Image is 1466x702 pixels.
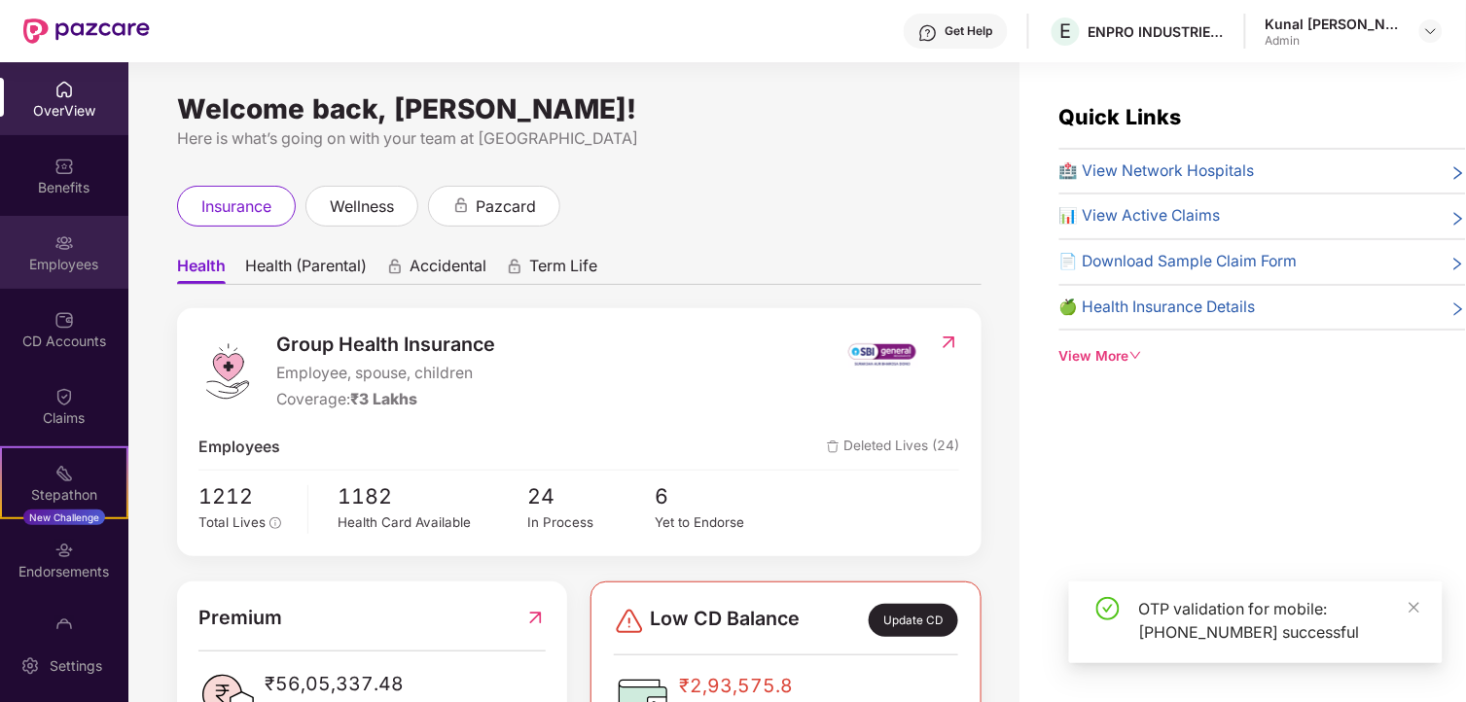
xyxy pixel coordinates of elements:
[177,126,982,151] div: Here is what’s going on with your team at [GEOGRAPHIC_DATA]
[525,603,546,633] img: RedirectIcon
[1266,15,1402,33] div: Kunal [PERSON_NAME]
[276,330,495,360] span: Group Health Insurance
[1089,22,1225,41] div: ENPRO INDUSTRIES PVT LTD
[1266,33,1402,49] div: Admin
[350,390,417,408] span: ₹3 Lakhs
[946,23,993,39] div: Get Help
[1059,104,1182,129] span: Quick Links
[410,256,486,284] span: Accidental
[506,258,523,275] div: animation
[1450,208,1466,228] span: right
[452,196,470,214] div: animation
[338,480,527,513] span: 1182
[1059,346,1466,368] div: View More
[20,656,40,676] img: svg+xml;base64,PHN2ZyBpZD0iU2V0dGluZy0yMHgyMCIgeG1sbnM9Imh0dHA6Ly93d3cudzMub3JnLzIwMDAvc3ZnIiB3aW...
[2,485,126,505] div: Stepathon
[918,23,938,43] img: svg+xml;base64,PHN2ZyBpZD0iSGVscC0zMngzMiIgeG1sbnM9Imh0dHA6Ly93d3cudzMub3JnLzIwMDAvc3ZnIiB3aWR0aD...
[23,18,150,44] img: New Pazcare Logo
[54,387,74,406] img: svg+xml;base64,PHN2ZyBpZD0iQ2xhaW0iIHhtbG5zPSJodHRwOi8vd3d3LnczLm9yZy8yMDAwL3N2ZyIgd2lkdGg9IjIwIi...
[1129,349,1143,363] span: down
[54,157,74,176] img: svg+xml;base64,PHN2ZyBpZD0iQmVuZWZpdHMiIHhtbG5zPSJodHRwOi8vd3d3LnczLm9yZy8yMDAwL3N2ZyIgd2lkdGg9Ij...
[655,480,781,513] span: 6
[201,194,271,219] span: insurance
[54,80,74,99] img: svg+xml;base64,PHN2ZyBpZD0iSG9tZSIgeG1sbnM9Imh0dHA6Ly93d3cudzMub3JnLzIwMDAvc3ZnIiB3aWR0aD0iMjAiIG...
[44,656,108,676] div: Settings
[1423,23,1439,39] img: svg+xml;base64,PHN2ZyBpZD0iRHJvcGRvd24tMzJ4MzIiIHhtbG5zPSJodHRwOi8vd3d3LnczLm9yZy8yMDAwL3N2ZyIgd2...
[1060,19,1072,43] span: E
[529,256,597,284] span: Term Life
[269,517,281,529] span: info-circle
[1450,299,1466,320] span: right
[54,541,74,560] img: svg+xml;base64,PHN2ZyBpZD0iRW5kb3JzZW1lbnRzIiB4bWxucz0iaHR0cDovL3d3dy53My5vcmcvMjAwMC9zdmciIHdpZH...
[1408,601,1421,614] span: close
[54,233,74,253] img: svg+xml;base64,PHN2ZyBpZD0iRW1wbG95ZWVzIiB4bWxucz0iaHR0cDovL3d3dy53My5vcmcvMjAwMC9zdmciIHdpZHRoPS...
[528,512,655,533] div: In Process
[680,671,813,701] span: ₹2,93,575.8
[846,330,919,378] img: insurerIcon
[177,256,226,284] span: Health
[198,436,280,460] span: Employees
[198,603,282,633] span: Premium
[198,480,294,513] span: 1212
[330,194,394,219] span: wellness
[528,480,655,513] span: 24
[827,436,959,460] span: Deleted Lives (24)
[198,342,257,401] img: logo
[265,669,404,699] span: ₹56,05,337.48
[827,440,840,453] img: deleteIcon
[1059,204,1221,228] span: 📊 View Active Claims
[1450,163,1466,184] span: right
[54,617,74,637] img: svg+xml;base64,PHN2ZyBpZD0iTXlfT3JkZXJzIiBkYXRhLW5hbWU9Ik15IE9yZGVycyIgeG1sbnM9Imh0dHA6Ly93d3cudz...
[245,256,367,284] span: Health (Parental)
[276,362,495,386] span: Employee, spouse, children
[276,388,495,412] div: Coverage:
[1139,597,1419,644] div: OTP validation for mobile: [PHONE_NUMBER] successful
[177,101,982,117] div: Welcome back, [PERSON_NAME]!
[614,606,645,637] img: svg+xml;base64,PHN2ZyBpZD0iRGFuZ2VyLTMyeDMyIiB4bWxucz0iaHR0cDovL3d3dy53My5vcmcvMjAwMC9zdmciIHdpZH...
[869,604,958,637] div: Update CD
[1096,597,1120,620] span: check-circle
[23,509,105,525] div: New Challenge
[1059,296,1256,320] span: 🍏 Health Insurance Details
[655,512,781,533] div: Yet to Endorse
[338,512,527,533] div: Health Card Available
[939,333,959,352] img: RedirectIcon
[54,310,74,330] img: svg+xml;base64,PHN2ZyBpZD0iQ0RfQWNjb3VudHMiIGRhdGEtbmFtZT0iQ0QgQWNjb3VudHMiIHhtbG5zPSJodHRwOi8vd3...
[386,258,404,275] div: animation
[198,514,266,530] span: Total Lives
[1059,159,1255,184] span: 🏥 View Network Hospitals
[54,464,74,483] img: svg+xml;base64,PHN2ZyB4bWxucz0iaHR0cDovL3d3dy53My5vcmcvMjAwMC9zdmciIHdpZHRoPSIyMSIgaGVpZ2h0PSIyMC...
[1059,250,1298,274] span: 📄 Download Sample Claim Form
[1450,254,1466,274] span: right
[651,604,801,637] span: Low CD Balance
[476,194,536,219] span: pazcard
